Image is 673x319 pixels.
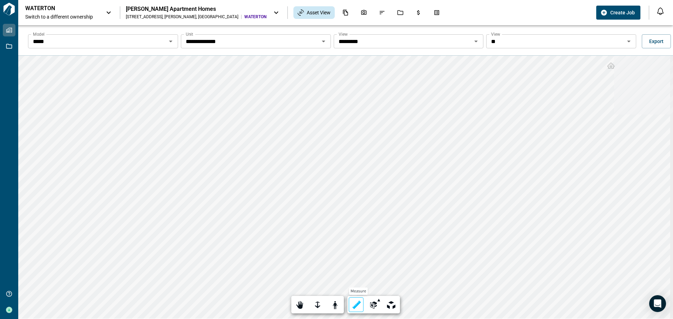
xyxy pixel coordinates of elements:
div: Documents [338,7,353,19]
span: WATERTON [244,14,266,20]
div: Jobs [393,7,408,19]
label: View [339,31,348,37]
div: Asset View [293,6,335,19]
div: Open Intercom Messenger [649,295,666,312]
label: Unit [186,31,193,37]
button: Create Job [596,6,640,20]
span: Create Job [610,9,635,16]
button: Open notification feed [655,6,666,17]
button: Export [642,34,671,48]
div: [PERSON_NAME] Apartment Homes [126,6,266,13]
button: Open [624,36,634,46]
div: Budgets [411,7,426,19]
span: Asset View [307,9,331,16]
div: Photos [356,7,371,19]
button: Open [319,36,328,46]
div: Takeoff Center [429,7,444,19]
label: Model [33,31,45,37]
div: Issues & Info [375,7,389,19]
span: Export [649,38,664,45]
button: Open [471,36,481,46]
p: WATERTON [25,5,88,12]
span: Switch to a different ownership [25,13,99,20]
div: [STREET_ADDRESS] , [PERSON_NAME] , [GEOGRAPHIC_DATA] [126,14,238,20]
button: Open [166,36,176,46]
label: View [491,31,500,37]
